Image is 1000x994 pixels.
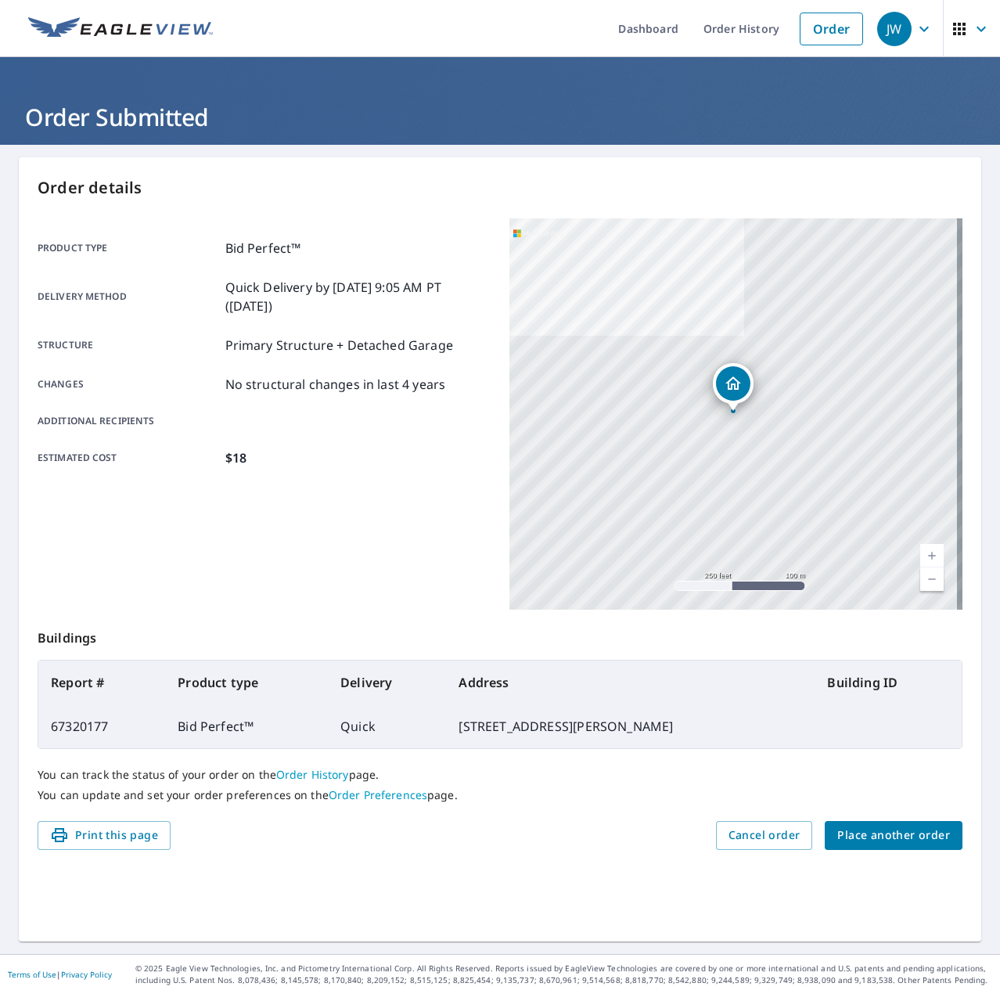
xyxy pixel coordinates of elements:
p: Changes [38,375,219,394]
p: You can track the status of your order on the page. [38,768,962,782]
button: Print this page [38,821,171,850]
p: Delivery method [38,278,219,315]
th: Delivery [328,661,446,704]
td: 67320177 [38,704,165,748]
th: Product type [165,661,328,704]
p: $18 [225,448,246,467]
div: JW [877,12,912,46]
a: Privacy Policy [61,969,112,980]
span: Place another order [837,826,950,845]
div: Dropped pin, building 1, Residential property, 9670 Lancaster Pl Boca Raton, FL 33434 [713,363,754,412]
p: Structure [38,336,219,355]
button: Cancel order [716,821,813,850]
a: Order Preferences [329,787,427,802]
p: © 2025 Eagle View Technologies, Inc. and Pictometry International Corp. All Rights Reserved. Repo... [135,963,992,986]
p: No structural changes in last 4 years [225,375,446,394]
th: Report # [38,661,165,704]
p: | [8,970,112,979]
p: Buildings [38,610,962,660]
td: [STREET_ADDRESS][PERSON_NAME] [446,704,815,748]
p: Quick Delivery by [DATE] 9:05 AM PT ([DATE]) [225,278,491,315]
p: Product type [38,239,219,258]
a: Current Level 17, Zoom In [920,544,944,567]
h1: Order Submitted [19,101,981,133]
th: Building ID [815,661,962,704]
p: Additional recipients [38,414,219,428]
a: Order [800,13,863,45]
a: Terms of Use [8,969,56,980]
th: Address [446,661,815,704]
span: Cancel order [728,826,800,845]
span: Print this page [50,826,158,845]
a: Current Level 17, Zoom Out [920,567,944,591]
img: EV Logo [28,17,213,41]
td: Quick [328,704,446,748]
p: You can update and set your order preferences on the page. [38,788,962,802]
p: Bid Perfect™ [225,239,301,258]
p: Estimated cost [38,448,219,467]
button: Place another order [825,821,962,850]
p: Order details [38,176,962,200]
td: Bid Perfect™ [165,704,328,748]
p: Primary Structure + Detached Garage [225,336,453,355]
a: Order History [276,767,349,782]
